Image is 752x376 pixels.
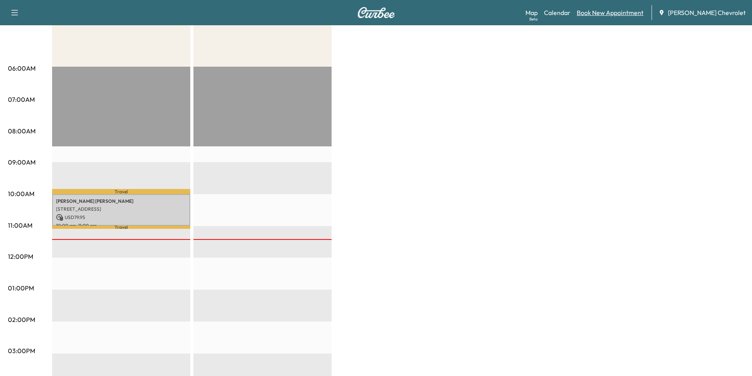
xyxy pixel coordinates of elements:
[52,189,190,194] p: Travel
[52,226,190,229] p: Travel
[8,346,35,355] p: 03:00PM
[8,95,35,104] p: 07:00AM
[8,315,35,324] p: 02:00PM
[8,252,33,261] p: 12:00PM
[8,64,36,73] p: 06:00AM
[8,189,34,198] p: 10:00AM
[544,8,570,17] a: Calendar
[8,283,34,293] p: 01:00PM
[56,206,186,212] p: [STREET_ADDRESS]
[577,8,643,17] a: Book New Appointment
[529,16,538,22] div: Beta
[8,157,36,167] p: 09:00AM
[56,223,186,229] p: 10:00 am - 11:00 am
[668,8,746,17] span: [PERSON_NAME] Chevrolet
[8,126,36,136] p: 08:00AM
[56,214,186,221] p: USD 79.95
[8,221,32,230] p: 11:00AM
[525,8,538,17] a: MapBeta
[56,198,186,204] p: [PERSON_NAME] [PERSON_NAME]
[357,7,395,18] img: Curbee Logo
